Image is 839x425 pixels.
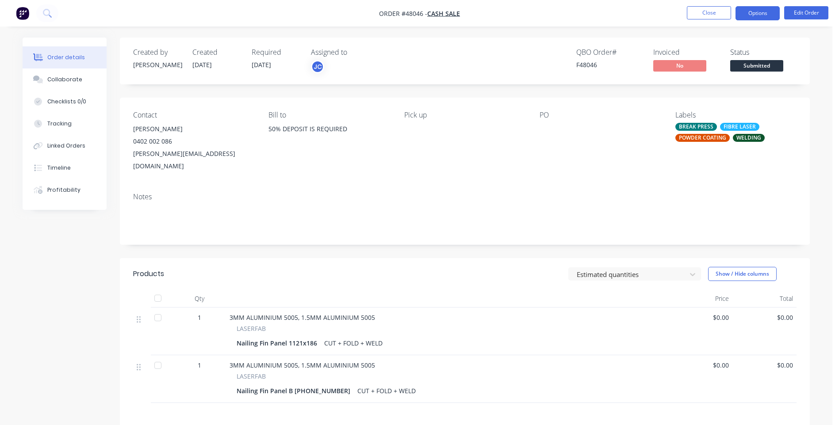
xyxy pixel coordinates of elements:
[675,134,730,142] div: POWDER COATING
[237,324,266,333] span: LASERFAB
[133,135,254,148] div: 0402 002 086
[23,91,107,113] button: Checklists 0/0
[252,48,300,57] div: Required
[672,360,729,370] span: $0.00
[47,186,80,194] div: Profitability
[133,48,182,57] div: Created by
[268,111,390,119] div: Bill to
[23,179,107,201] button: Profitability
[133,60,182,69] div: [PERSON_NAME]
[133,123,254,135] div: [PERSON_NAME]
[427,9,460,18] a: CASH SALE
[133,111,254,119] div: Contact
[675,123,717,131] div: BREAK PRESS
[47,142,85,150] div: Linked Orders
[133,148,254,172] div: [PERSON_NAME][EMAIL_ADDRESS][DOMAIN_NAME]
[404,111,525,119] div: Pick up
[354,384,419,397] div: CUT + FOLD + WELD
[173,290,226,307] div: Qty
[133,269,164,279] div: Products
[198,360,201,370] span: 1
[133,193,797,201] div: Notes
[23,68,107,91] button: Collaborate
[736,313,793,322] span: $0.00
[23,113,107,135] button: Tracking
[268,123,390,151] div: 50% DEPOSIT IS REQUIRED
[736,360,793,370] span: $0.00
[16,7,29,20] img: Factory
[192,61,212,69] span: [DATE]
[653,48,720,57] div: Invoiced
[23,157,107,179] button: Timeline
[736,6,780,20] button: Options
[784,6,828,19] button: Edit Order
[230,361,375,369] span: 3MM ALUMINIUM 5005, 1.5MM ALUMINIUM 5005
[687,6,731,19] button: Close
[23,46,107,68] button: Order details
[47,76,82,83] div: Collaborate
[252,61,271,69] span: [DATE]
[237,372,266,381] span: LASERFAB
[311,60,324,73] button: JC
[268,123,390,135] div: 50% DEPOSIT IS REQUIRED
[230,313,375,322] span: 3MM ALUMINIUM 5005, 1.5MM ALUMINIUM 5005
[730,60,783,71] span: Submitted
[321,337,386,349] div: CUT + FOLD + WELD
[379,9,427,18] span: Order #48046 -
[198,313,201,322] span: 1
[47,164,71,172] div: Timeline
[47,120,72,128] div: Tracking
[668,290,732,307] div: Price
[675,111,797,119] div: Labels
[237,337,321,349] div: Nailing Fin Panel 1121x186
[540,111,661,119] div: PO
[192,48,241,57] div: Created
[730,48,797,57] div: Status
[576,60,643,69] div: F48046
[311,48,399,57] div: Assigned to
[733,134,765,142] div: WELDING
[47,53,85,61] div: Order details
[133,123,254,172] div: [PERSON_NAME]0402 002 086[PERSON_NAME][EMAIL_ADDRESS][DOMAIN_NAME]
[653,60,706,71] span: No
[732,290,797,307] div: Total
[576,48,643,57] div: QBO Order #
[23,135,107,157] button: Linked Orders
[237,384,354,397] div: Nailing Fin Panel B [PHONE_NUMBER]
[720,123,759,131] div: FIBRE LASER
[47,98,86,106] div: Checklists 0/0
[708,267,777,281] button: Show / Hide columns
[672,313,729,322] span: $0.00
[730,60,783,73] button: Submitted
